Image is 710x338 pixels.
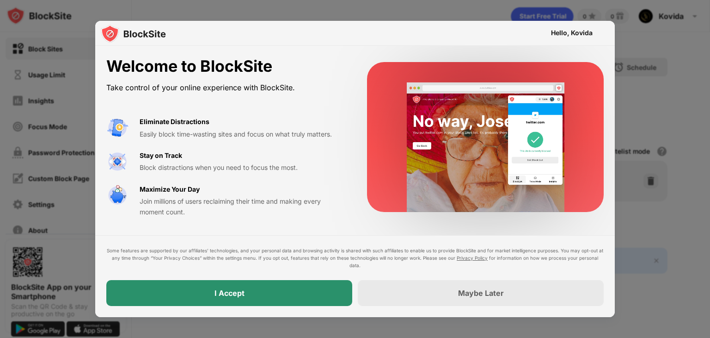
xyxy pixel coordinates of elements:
img: value-safe-time.svg [106,184,129,207]
img: value-avoid-distractions.svg [106,117,129,139]
img: value-focus.svg [106,150,129,173]
div: Maybe Later [458,288,504,298]
div: Eliminate Distractions [140,117,209,127]
div: Some features are supported by our affiliates’ technologies, and your personal data and browsing ... [106,247,604,269]
div: Welcome to BlockSite [106,57,345,76]
div: Stay on Track [140,150,182,161]
div: Block distractions when you need to focus the most. [140,163,345,173]
div: Join millions of users reclaiming their time and making every moment count. [140,196,345,217]
a: Privacy Policy [457,255,488,261]
div: Easily block time-wasting sites and focus on what truly matters. [140,129,345,139]
div: Take control of your online experience with BlockSite. [106,81,345,94]
div: I Accept [214,288,245,298]
div: Hello, Kovida [551,29,593,37]
div: Maximize Your Day [140,184,200,194]
img: logo-blocksite.svg [101,25,166,43]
